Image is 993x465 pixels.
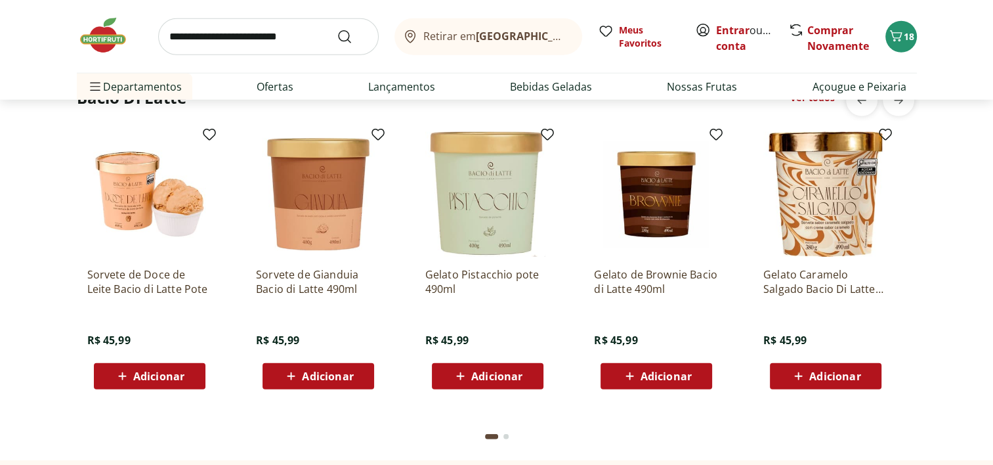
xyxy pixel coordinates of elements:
[394,18,582,55] button: Retirar em[GEOGRAPHIC_DATA]/[GEOGRAPHIC_DATA]
[302,371,353,382] span: Adicionar
[423,30,568,42] span: Retirar em
[87,132,212,257] img: Sorvete de Doce de Leite Bacio di Latte Pote
[476,29,697,43] b: [GEOGRAPHIC_DATA]/[GEOGRAPHIC_DATA]
[770,363,881,389] button: Adicionar
[482,421,501,453] button: Current page from fs-carousel
[763,333,807,347] span: R$ 45,99
[263,363,374,389] button: Adicionar
[256,333,299,347] span: R$ 45,99
[641,371,692,382] span: Adicionar
[87,71,103,102] button: Menu
[510,79,592,95] a: Bebidas Geladas
[368,79,435,95] a: Lançamentos
[158,18,379,55] input: search
[256,267,381,296] a: Sorvete de Gianduia Bacio di Latte 490ml
[594,333,637,347] span: R$ 45,99
[471,371,522,382] span: Adicionar
[425,132,550,257] img: Gelato Pistacchio pote 490ml
[809,371,860,382] span: Adicionar
[812,79,906,95] a: Açougue e Peixaria
[257,79,293,95] a: Ofertas
[846,85,877,116] button: previous
[87,333,131,347] span: R$ 45,99
[763,132,888,257] img: Gelato Caramelo Salgado Bacio Di Latte pote 490ml
[807,23,869,53] a: Comprar Novamente
[425,333,469,347] span: R$ 45,99
[337,29,368,45] button: Submit Search
[667,79,737,95] a: Nossas Frutas
[619,24,679,50] span: Meus Favoritos
[716,23,750,37] a: Entrar
[87,267,212,296] a: Sorvete de Doce de Leite Bacio di Latte Pote
[432,363,543,389] button: Adicionar
[133,371,184,382] span: Adicionar
[501,421,511,453] button: Go to page 2 from fs-carousel
[601,363,712,389] button: Adicionar
[716,22,774,54] span: ou
[94,363,205,389] button: Adicionar
[716,23,788,53] a: Criar conta
[885,21,917,53] button: Carrinho
[77,16,142,55] img: Hortifruti
[87,71,182,102] span: Departamentos
[904,30,914,43] span: 18
[594,132,719,257] img: Gelato de Brownie Bacio di Latte 490ml
[598,24,679,50] a: Meus Favoritos
[883,85,914,116] button: next
[594,267,719,296] a: Gelato de Brownie Bacio di Latte 490ml
[763,267,888,296] a: Gelato Caramelo Salgado Bacio Di Latte pote 490ml
[425,267,550,296] a: Gelato Pistacchio pote 490ml
[256,132,381,257] img: Sorvete de Gianduia Bacio di Latte 490ml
